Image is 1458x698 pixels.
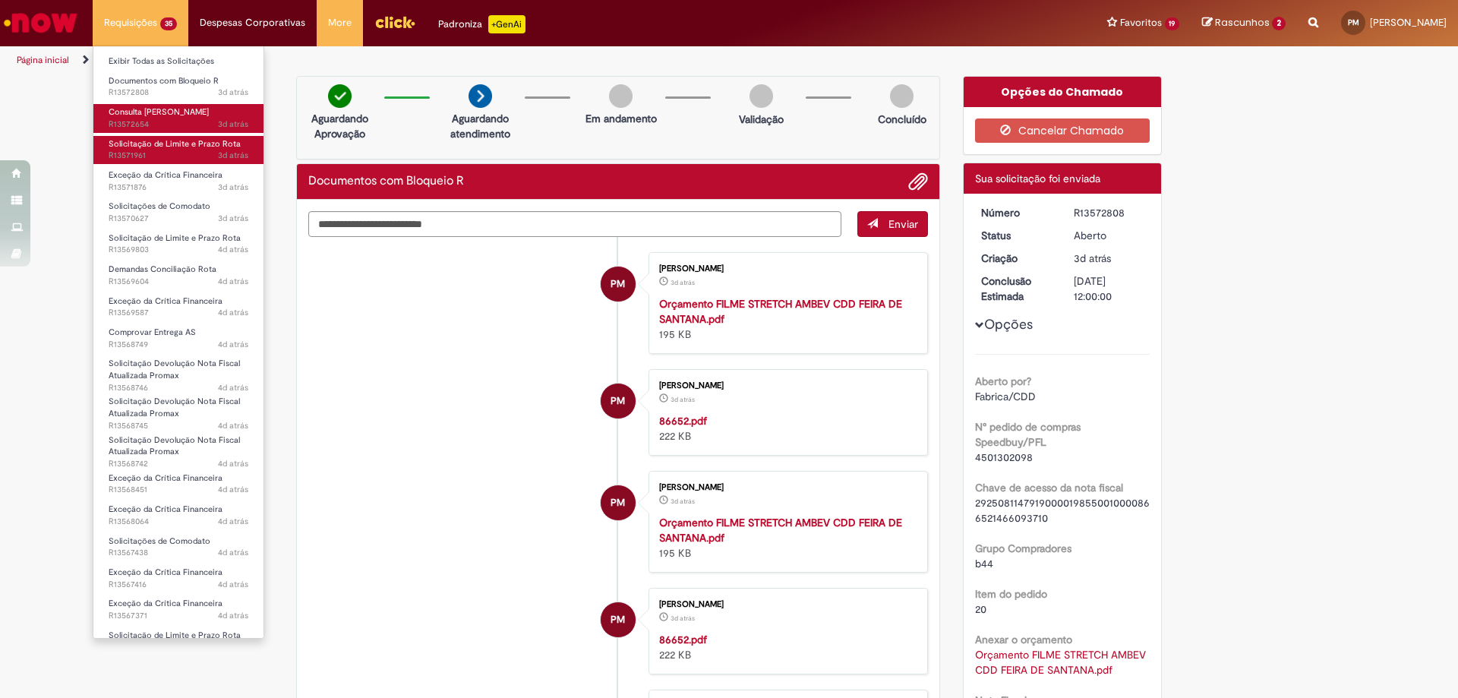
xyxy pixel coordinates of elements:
[218,382,248,393] time: 25/09/2025 22:02:17
[104,15,157,30] span: Requisições
[218,420,248,431] span: 4d atrás
[1074,251,1111,265] span: 3d atrás
[93,470,264,498] a: Aberto R13568451 : Exceção da Crítica Financeira
[218,484,248,495] span: 4d atrás
[308,211,841,237] textarea: Digite sua mensagem aqui...
[970,228,1063,243] dt: Status
[218,458,248,469] time: 25/09/2025 21:59:36
[109,106,209,118] span: Consulta [PERSON_NAME]
[109,396,240,419] span: Solicitação Devolução Nota Fiscal Atualizada Promax
[218,610,248,621] time: 25/09/2025 15:31:55
[659,633,707,646] a: 86652.pdf
[611,485,625,521] span: PM
[975,557,993,570] span: b44
[218,382,248,393] span: 4d atrás
[93,432,264,465] a: Aberto R13568742 : Solicitação Devolução Nota Fiscal Atualizada Promax
[443,111,517,141] p: Aguardando atendimento
[109,504,222,515] span: Exceção da Crítica Financeira
[218,213,248,224] span: 3d atrás
[671,395,695,404] span: 3d atrás
[109,535,210,547] span: Solicitações de Comodato
[218,484,248,495] time: 25/09/2025 18:00:42
[975,450,1033,464] span: 4501302098
[109,264,216,275] span: Demandas Conciliação Rota
[218,339,248,350] time: 25/09/2025 22:11:11
[218,150,248,161] span: 3d atrás
[328,15,352,30] span: More
[1370,16,1447,29] span: [PERSON_NAME]
[438,15,525,33] div: Padroniza
[218,547,248,558] span: 4d atrás
[93,136,264,164] a: Aberto R13571961 : Solicitação de Limite e Prazo Rota
[218,182,248,193] time: 26/09/2025 17:00:38
[218,87,248,98] time: 27/09/2025 10:35:39
[659,414,707,428] a: 86652.pdf
[659,632,912,662] div: 222 KB
[659,516,902,545] a: Orçamento FILME STRETCH AMBEV CDD FEIRA DE SANTANA.pdf
[964,77,1162,107] div: Opções do Chamado
[659,296,912,342] div: 195 KB
[970,205,1063,220] dt: Número
[109,472,222,484] span: Exceção da Crítica Financeira
[93,564,264,592] a: Aberto R13567416 : Exceção da Crítica Financeira
[109,567,222,578] span: Exceção da Crítica Financeira
[671,614,695,623] span: 3d atrás
[1074,251,1111,265] time: 27/09/2025 10:35:38
[218,420,248,431] time: 25/09/2025 22:01:18
[908,172,928,191] button: Adicionar anexos
[659,413,912,444] div: 222 KB
[93,293,264,321] a: Aberto R13569587 : Exceção da Crítica Financeira
[469,84,492,108] img: arrow-next.png
[109,458,248,470] span: R13568742
[109,150,248,162] span: R13571961
[1120,15,1162,30] span: Favoritos
[1074,273,1144,304] div: [DATE] 12:00:00
[659,297,902,326] a: Orçamento FILME STRETCH AMBEV CDD FEIRA DE SANTANA.pdf
[109,516,248,528] span: R13568064
[750,84,773,108] img: img-circle-grey.png
[218,213,248,224] time: 26/09/2025 13:37:32
[975,587,1047,601] b: Item do pedido
[109,138,241,150] span: Solicitação de Limite e Prazo Rota
[109,434,240,458] span: Solicitação Devolução Nota Fiscal Atualizada Promax
[109,307,248,319] span: R13569587
[109,213,248,225] span: R13570627
[218,276,248,287] time: 26/09/2025 10:08:02
[109,244,248,256] span: R13569803
[109,420,248,432] span: R13568745
[109,358,240,381] span: Solicitação Devolução Nota Fiscal Atualizada Promax
[857,211,928,237] button: Enviar
[17,54,69,66] a: Página inicial
[93,46,264,639] ul: Requisições
[970,251,1063,266] dt: Criação
[160,17,177,30] span: 35
[109,484,248,496] span: R13568451
[975,496,1150,525] span: 29250811479190000198550010000866521466093710
[1272,17,1286,30] span: 2
[1202,16,1286,30] a: Rascunhos
[975,420,1081,449] b: N° pedido de compras Speedbuy/PFL
[218,307,248,318] time: 26/09/2025 10:05:03
[1215,15,1270,30] span: Rascunhos
[888,217,918,231] span: Enviar
[218,547,248,558] time: 25/09/2025 15:41:08
[109,276,248,288] span: R13569604
[109,630,241,641] span: Solicitação de Limite e Prazo Rota
[109,382,248,394] span: R13568746
[303,111,377,141] p: Aguardando Aprovação
[218,276,248,287] span: 4d atrás
[218,118,248,130] span: 3d atrás
[109,327,196,338] span: Comprovar Entrega AS
[609,84,633,108] img: img-circle-grey.png
[109,547,248,559] span: R13567438
[601,485,636,520] div: Paula Camille Azevedo Martins
[218,244,248,255] span: 4d atrás
[975,390,1036,403] span: Fabrica/CDD
[93,53,264,70] a: Exibir Todas as Solicitações
[601,384,636,418] div: Paula Camille Azevedo Martins
[218,579,248,590] span: 4d atrás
